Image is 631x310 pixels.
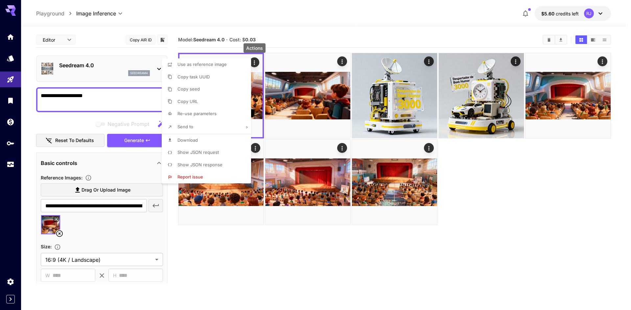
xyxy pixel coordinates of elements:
[177,111,217,116] span: Re-use parameters
[177,162,222,167] span: Show JSON response
[244,43,266,53] div: Actions
[177,74,210,79] span: Copy task UUID
[177,124,193,129] span: Send to
[177,137,198,143] span: Download
[177,86,200,92] span: Copy seed
[177,150,219,155] span: Show JSON request
[177,99,198,104] span: Copy URL
[177,174,203,179] span: Report issue
[177,62,227,67] span: Use as reference image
